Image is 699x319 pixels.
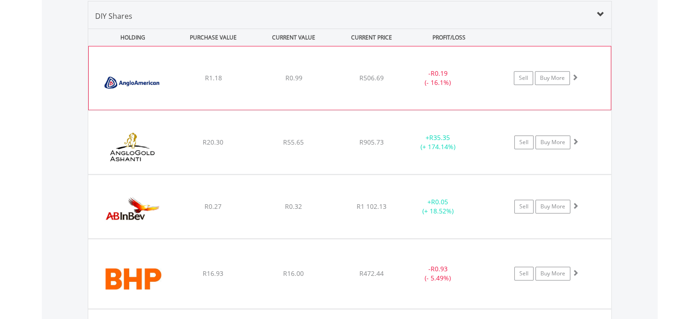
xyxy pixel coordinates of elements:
[430,69,447,78] span: R0.19
[535,200,570,213] a: Buy More
[357,202,386,211] span: R1 102.13
[359,73,384,82] span: R506.69
[403,264,473,283] div: - (- 5.49%)
[93,58,172,107] img: EQU.ZA.AGL.png
[283,269,304,278] span: R16.00
[285,202,302,211] span: R0.32
[93,186,172,236] img: EQU.ZA.ANH.png
[403,69,472,87] div: - (- 16.1%)
[93,122,172,172] img: EQU.ZA.ANG.png
[403,133,473,151] div: + (+ 174.14%)
[255,29,333,46] div: CURRENT VALUE
[431,264,448,273] span: R0.93
[359,269,384,278] span: R472.44
[535,135,570,149] a: Buy More
[514,135,534,149] a: Sell
[174,29,253,46] div: PURCHASE VALUE
[535,267,570,280] a: Buy More
[89,29,172,46] div: HOLDING
[95,11,132,21] span: DIY Shares
[410,29,489,46] div: PROFIT/LOSS
[359,138,384,146] span: R905.73
[431,197,448,206] span: R0.05
[535,71,570,85] a: Buy More
[205,202,222,211] span: R0.27
[93,251,172,306] img: EQU.ZA.BHG.png
[403,197,473,216] div: + (+ 18.52%)
[205,73,222,82] span: R1.18
[203,138,223,146] span: R20.30
[429,133,450,142] span: R35.35
[283,138,304,146] span: R55.65
[285,73,302,82] span: R0.99
[514,267,534,280] a: Sell
[514,200,534,213] a: Sell
[514,71,533,85] a: Sell
[335,29,408,46] div: CURRENT PRICE
[203,269,223,278] span: R16.93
